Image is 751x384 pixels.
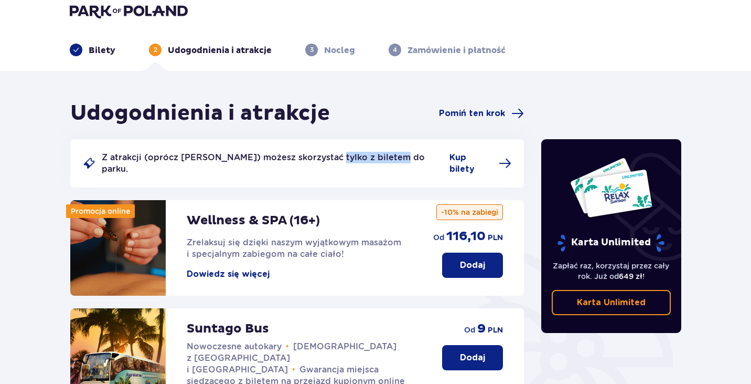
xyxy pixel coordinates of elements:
[102,152,443,175] p: Z atrakcji (oprócz [PERSON_NAME]) możesz skorzystać tylko z biletem do parku.
[66,204,135,218] div: Promocja online
[488,233,503,243] p: PLN
[439,107,524,120] a: Pomiń ten krok
[70,200,166,296] img: attraction
[556,234,666,252] p: Karta Unlimited
[70,4,188,18] img: Park of Poland logo
[442,345,503,370] button: Dodaj
[488,325,503,336] p: PLN
[577,297,646,308] p: Karta Unlimited
[439,108,505,119] span: Pomiń ten krok
[310,45,314,55] p: 3
[187,341,282,351] span: Nowoczesne autokary
[393,45,397,55] p: 4
[460,352,485,364] p: Dodaj
[70,100,330,127] h1: Udogodnienia i atrakcje
[187,268,270,280] button: Dowiedz się więcej
[168,45,272,56] p: Udogodnienia i atrakcje
[292,365,295,375] span: •
[436,204,503,220] p: -10% na zabiegi
[446,229,486,244] p: 116,10
[442,253,503,278] button: Dodaj
[477,321,486,337] p: 9
[552,261,671,282] p: Zapłać raz, korzystaj przez cały rok. Już od !
[449,152,492,175] span: Kup bilety
[89,45,115,56] p: Bilety
[449,152,511,175] a: Kup bilety
[187,213,320,229] p: Wellness & SPA (16+)
[187,237,401,259] span: Zrelaksuj się dzięki naszym wyjątkowym masażom i specjalnym zabiegom na całe ciało!
[324,45,355,56] p: Nocleg
[187,321,269,337] p: Suntago Bus
[464,325,475,335] p: od
[407,45,506,56] p: Zamówienie i płatność
[552,290,671,315] a: Karta Unlimited
[460,260,485,271] p: Dodaj
[187,341,396,375] span: [DEMOGRAPHIC_DATA] z [GEOGRAPHIC_DATA] i [GEOGRAPHIC_DATA]
[619,272,642,281] span: 649 zł
[154,45,157,55] p: 2
[433,232,444,243] p: od
[286,341,289,352] span: •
